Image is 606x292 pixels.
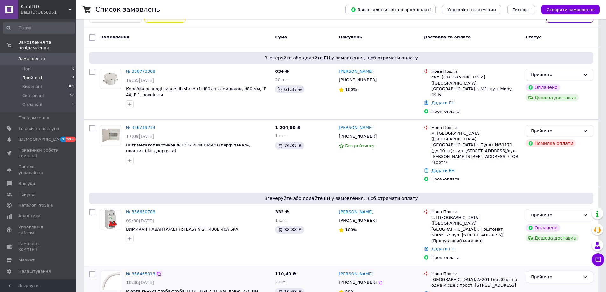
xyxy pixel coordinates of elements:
[21,10,76,15] div: Ваш ID: 3858351
[526,35,541,39] span: Статус
[126,125,155,130] a: № 356749234
[526,224,560,232] div: Оплачено
[18,224,59,236] span: Управління сайтом
[447,7,496,12] span: Управління статусами
[345,227,357,232] span: 100%
[275,125,300,130] span: 1 204,80 ₴
[338,76,378,84] div: [PHONE_NUMBER]
[526,84,560,91] div: Оплачено
[431,176,520,182] div: Пром-оплата
[592,253,604,266] button: Чат з покупцем
[101,209,121,229] img: Фото товару
[18,39,76,51] span: Замовлення та повідомлення
[126,78,154,83] span: 19:55[DATE]
[101,209,121,229] a: Фото товару
[526,139,576,147] div: Помилка оплати
[275,271,296,276] span: 110,40 ₴
[92,195,591,201] span: Згенеруйте або додайте ЕН у замовлення, щоб отримати оплату
[126,227,238,232] span: ВИМИКАЧ НАВАНТАЖЕННЯ EASY 9 2П 400В 40А 5кА
[431,131,520,165] div: м. [GEOGRAPHIC_DATA] ([GEOGRAPHIC_DATA], [GEOGRAPHIC_DATA].), Пункт №51171 (до 10 кг): вул. [STRE...
[126,280,154,285] span: 16:36[DATE]
[275,209,289,214] span: 332 ₴
[431,215,520,244] div: с. [GEOGRAPHIC_DATA] ([GEOGRAPHIC_DATA], [GEOGRAPHIC_DATA].), Поштомат №43517: вул. [STREET_ADDRE...
[547,7,595,12] span: Створити замовлення
[70,93,74,98] span: 58
[18,181,35,187] span: Відгуки
[531,274,580,281] div: Прийнято
[101,35,129,39] span: Замовлення
[351,7,431,12] span: Завантажити звіт по пром-оплаті
[275,85,304,93] div: 61.37 ₴
[18,257,35,263] span: Маркет
[3,22,75,34] input: Пошук
[18,126,59,132] span: Товари та послуги
[18,147,59,159] span: Показники роботи компанії
[275,142,304,149] div: 76.87 ₴
[431,247,455,251] a: Додати ЕН
[18,164,59,175] span: Панель управління
[101,271,121,291] img: Фото товару
[101,125,121,145] a: Фото товару
[535,7,600,12] a: Створити замовлення
[431,100,455,105] a: Додати ЕН
[512,7,530,12] span: Експорт
[101,71,121,87] img: Фото товару
[339,209,373,215] a: [PERSON_NAME]
[431,209,520,215] div: Нова Пошта
[22,102,42,107] span: Оплачені
[126,143,250,153] span: Щит металопластиковий ECG14 MEDIA-PO (перф.панель, пластик.білі дверцята)
[126,218,154,223] span: 09:30[DATE]
[339,271,373,277] a: [PERSON_NAME]
[275,133,287,138] span: 1 шт.
[541,5,600,14] button: Створити замовлення
[126,69,155,74] a: № 356773368
[338,278,378,287] div: [PHONE_NUMBER]
[431,255,520,261] div: Пром-оплата
[92,55,591,61] span: Згенеруйте або додайте ЕН у замовлення, щоб отримати оплату
[431,277,520,288] div: [GEOGRAPHIC_DATA], №201 (до 30 кг на одне місце): просп. [STREET_ADDRESS]
[18,192,36,197] span: Покупці
[431,74,520,98] div: смт. [GEOGRAPHIC_DATA] ([GEOGRAPHIC_DATA], [GEOGRAPHIC_DATA].), №1: вул. Миру, 40-Б
[526,234,578,242] div: Дешева доставка
[338,216,378,225] div: [PHONE_NUMBER]
[531,128,580,134] div: Прийнято
[275,69,289,74] span: 634 ₴
[68,84,74,90] span: 309
[345,143,374,148] span: Без рейтингу
[275,35,287,39] span: Cума
[275,226,304,234] div: 38.88 ₴
[275,280,287,284] span: 2 шт.
[22,66,31,72] span: Нові
[18,268,51,274] span: Налаштування
[18,115,49,121] span: Повідомлення
[126,134,154,139] span: 17:09[DATE]
[126,271,155,276] a: № 356465013
[18,56,45,62] span: Замовлення
[126,209,155,214] a: № 356650708
[531,71,580,78] div: Прийнято
[507,5,535,14] button: Експорт
[431,125,520,131] div: Нова Пошта
[526,94,578,101] div: Дешева доставка
[275,78,289,82] span: 20 шт.
[18,241,59,252] span: Гаманець компанії
[18,137,66,142] span: [DEMOGRAPHIC_DATA]
[339,69,373,75] a: [PERSON_NAME]
[22,75,42,81] span: Прийняті
[126,86,266,97] a: Коробка розподільча e.db.stand.r1.d80k з клемником, d80 мм, IP 44, Р 1, зовнішня
[72,75,74,81] span: 4
[18,202,53,208] span: Каталог ProSale
[22,93,44,98] span: Скасовані
[345,87,357,92] span: 100%
[431,109,520,114] div: Пром-оплата
[18,213,40,219] span: Аналітика
[60,137,66,142] span: 7
[72,66,74,72] span: 0
[21,4,68,10] span: KaratLTD
[431,168,455,173] a: Додати ЕН
[442,5,501,14] button: Управління статусами
[22,84,42,90] span: Виконані
[431,69,520,74] div: Нова Пошта
[101,128,121,142] img: Фото товару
